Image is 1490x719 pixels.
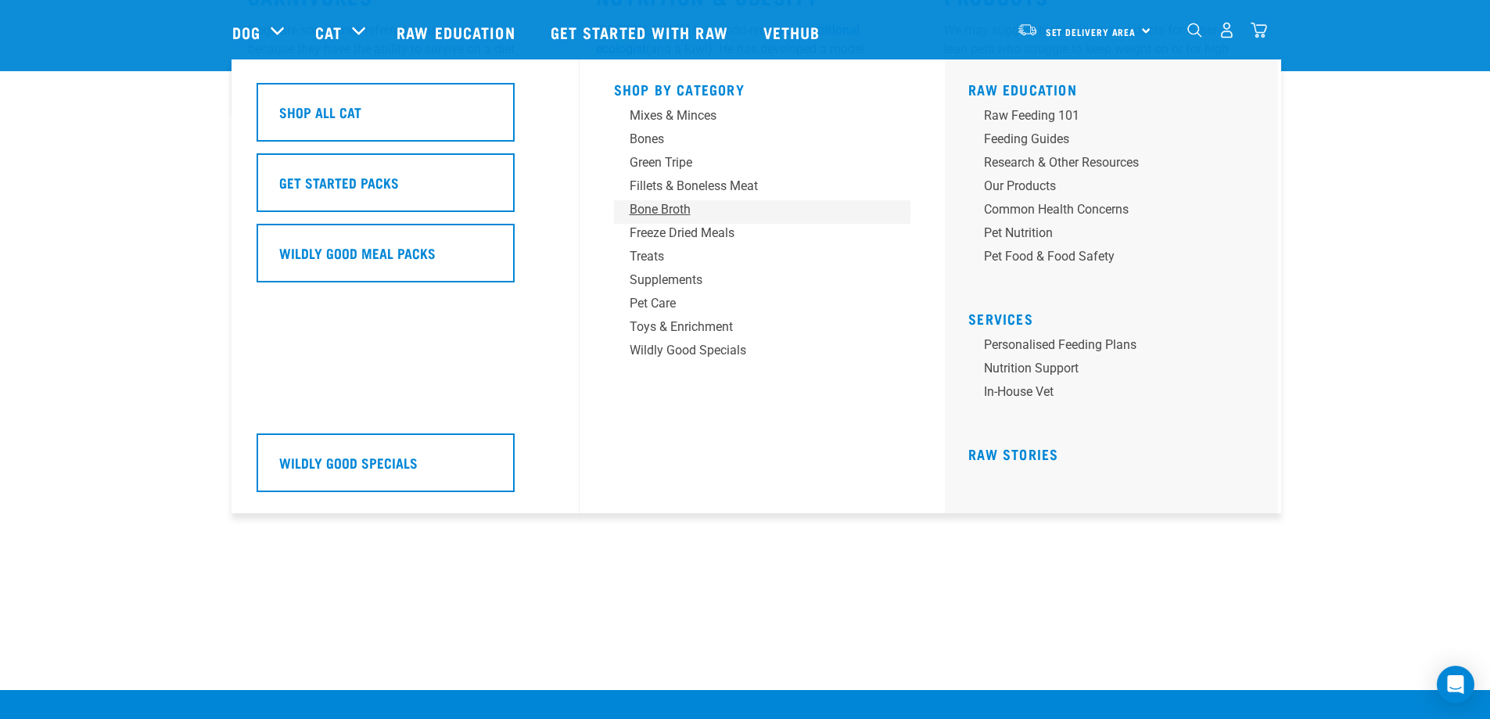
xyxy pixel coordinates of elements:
a: Green Tripe [614,153,911,177]
a: Wildly Good Specials [614,341,911,365]
div: Green Tripe [630,153,874,172]
div: Freeze Dried Meals [630,224,874,243]
div: Common Health Concerns [984,200,1228,219]
div: Treats [630,247,874,266]
h5: Shop By Category [614,81,911,94]
a: Freeze Dried Meals [614,224,911,247]
a: Pet Care [614,294,911,318]
div: Mixes & Minces [630,106,874,125]
a: Our Products [968,177,1266,200]
div: Supplements [630,271,874,289]
img: user.png [1219,22,1235,38]
a: Raw Education [968,85,1077,93]
img: home-icon-1@2x.png [1187,23,1202,38]
h5: Wildly Good Meal Packs [279,243,436,263]
a: Wildly Good Meal Packs [257,224,554,294]
span: Set Delivery Area [1046,29,1136,34]
a: Feeding Guides [968,130,1266,153]
div: Open Intercom Messenger [1437,666,1474,703]
a: Bone Broth [614,200,911,224]
img: van-moving.png [1017,23,1038,37]
div: Pet Nutrition [984,224,1228,243]
div: Fillets & Boneless Meat [630,177,874,196]
h5: Wildly Good Specials [279,452,418,473]
a: Get started with Raw [535,1,748,63]
a: Pet Food & Food Safety [968,247,1266,271]
a: Vethub [748,1,840,63]
a: Research & Other Resources [968,153,1266,177]
a: Treats [614,247,911,271]
a: Supplements [614,271,911,294]
a: Raw Feeding 101 [968,106,1266,130]
div: Bone Broth [630,200,874,219]
a: Personalised Feeding Plans [968,336,1266,359]
a: Common Health Concerns [968,200,1266,224]
a: Pet Nutrition [968,224,1266,247]
div: Toys & Enrichment [630,318,874,336]
div: Pet Care [630,294,874,313]
a: Toys & Enrichment [614,318,911,341]
a: Dog [232,20,260,44]
div: Bones [630,130,874,149]
a: In-house vet [968,383,1266,406]
a: Nutrition Support [968,359,1266,383]
a: Get Started Packs [257,153,554,224]
a: Wildly Good Specials [257,433,554,504]
a: Fillets & Boneless Meat [614,177,911,200]
a: Bones [614,130,911,153]
img: home-icon@2x.png [1251,22,1267,38]
div: Our Products [984,177,1228,196]
div: Wildly Good Specials [630,341,874,360]
div: Research & Other Resources [984,153,1228,172]
h5: Services [968,311,1266,323]
a: Shop All Cat [257,83,554,153]
a: Cat [315,20,342,44]
a: Mixes & Minces [614,106,911,130]
h5: Get Started Packs [279,172,399,192]
a: Raw Stories [968,450,1058,458]
div: Raw Feeding 101 [984,106,1228,125]
div: Pet Food & Food Safety [984,247,1228,266]
div: Feeding Guides [984,130,1228,149]
h5: Shop All Cat [279,102,361,122]
a: Raw Education [381,1,534,63]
